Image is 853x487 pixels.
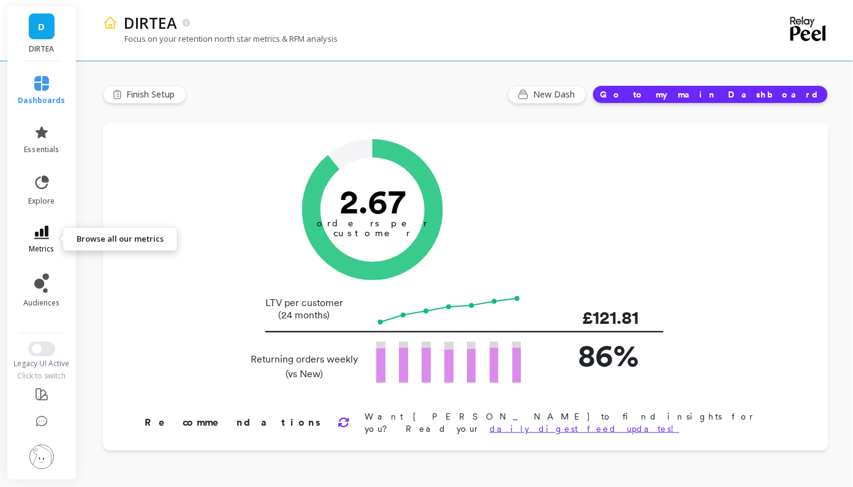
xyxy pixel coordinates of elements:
[29,244,55,254] span: metrics
[29,445,54,469] img: profile picture
[18,96,66,105] span: dashboards
[317,218,428,229] tspan: orders per
[365,410,789,435] p: Want [PERSON_NAME] to find insights for you? Read your
[29,196,55,206] span: explore
[339,181,406,221] text: 2.67
[39,20,45,34] span: D
[541,304,639,331] p: £121.81
[334,228,412,239] tspan: customer
[247,297,362,321] p: LTV per customer (24 months)
[533,88,578,101] span: New Dash
[103,85,186,104] button: Finish Setup
[124,12,177,33] p: DIRTEA
[6,371,78,381] div: Click to switch
[126,88,178,101] span: Finish Setup
[593,85,828,104] button: Go to my main Dashboard
[103,15,118,30] img: header icon
[23,298,60,308] span: audiences
[24,145,59,155] span: essentials
[103,33,338,44] p: Focus on your retention north star metrics & RFM analysis
[490,424,680,434] a: daily digest feed updates!
[247,352,362,382] p: Returning orders weekly (vs New)
[20,44,64,54] p: DIRTEA
[145,415,323,430] p: Recommendations
[508,85,586,104] button: New Dash
[541,332,639,378] p: 86%
[6,359,78,369] div: Legacy UI Active
[28,342,55,356] button: Switch to New UI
